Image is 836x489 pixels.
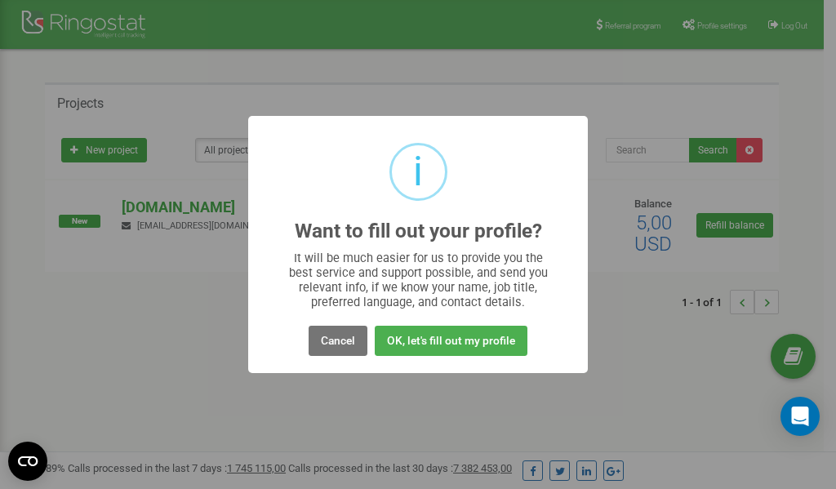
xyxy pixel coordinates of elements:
div: It will be much easier for us to provide you the best service and support possible, and send you ... [281,251,556,309]
button: OK, let's fill out my profile [375,326,527,356]
button: Open CMP widget [8,442,47,481]
div: i [413,145,423,198]
div: Open Intercom Messenger [780,397,820,436]
button: Cancel [309,326,367,356]
h2: Want to fill out your profile? [295,220,542,242]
